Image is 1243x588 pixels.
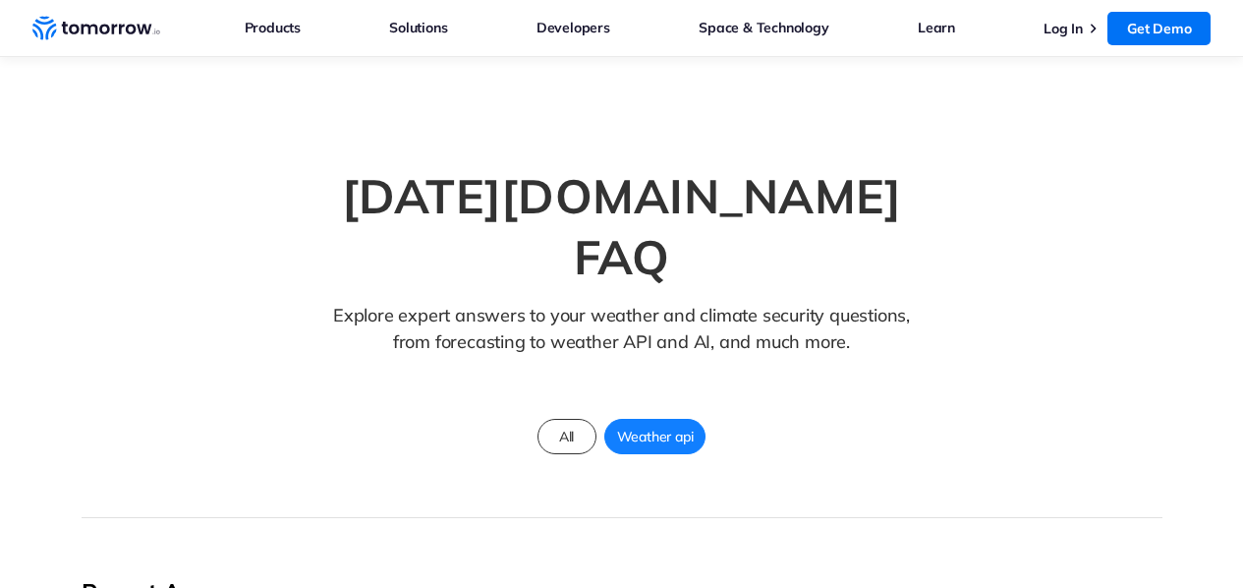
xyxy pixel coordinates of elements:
[1044,20,1083,37] a: Log In
[604,419,706,454] a: Weather api
[1107,12,1211,45] a: Get Demo
[547,424,586,449] span: All
[288,165,956,288] h1: [DATE][DOMAIN_NAME] FAQ
[699,15,828,40] a: Space & Technology
[537,419,596,454] a: All
[537,15,610,40] a: Developers
[32,14,160,43] a: Home link
[389,15,447,40] a: Solutions
[324,302,919,385] p: Explore expert answers to your weather and climate security questions, from forecasting to weathe...
[605,424,706,449] span: Weather api
[918,15,955,40] a: Learn
[245,15,301,40] a: Products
